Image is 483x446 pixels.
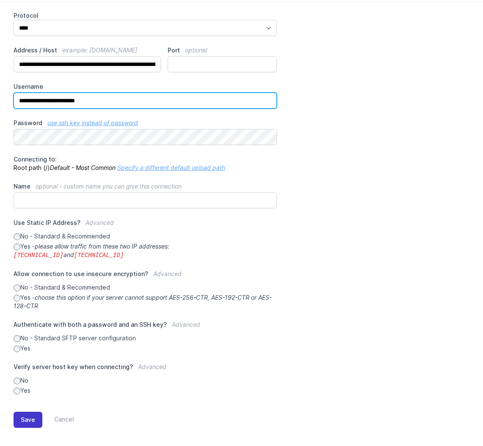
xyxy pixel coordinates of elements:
label: Address / Host [14,46,161,55]
label: Verify server host key when connecting? [14,363,277,376]
i: Default - Most Common [50,164,116,171]
label: Password [14,119,277,127]
label: Yes - [14,293,277,310]
label: No - Standard & Recommended [14,232,277,241]
a: use ssh key instead of password [47,119,138,126]
input: No - Standard & Recommended [14,285,20,291]
code: [TECHNICAL_ID] [74,252,124,259]
span: Advanced [172,321,200,328]
label: No [14,376,277,385]
label: Name [14,182,277,191]
label: No - Standard SFTP server configuration [14,334,277,342]
input: Yes -choose this option if your server cannot support AES-256-CTR, AES-192-CTR or AES-128-CTR [14,295,20,301]
iframe: Drift Widget Chat Controller [441,404,473,436]
label: Authenticate with both a password and an SSH key? [14,320,277,334]
input: No - Standard & Recommended [14,233,20,240]
label: Use Static IP Address? [14,219,277,232]
span: Connecting to: [14,156,57,163]
input: No [14,378,20,384]
input: No - Standard SFTP server configuration [14,335,20,342]
label: Protocol [14,11,277,20]
input: Yes [14,345,20,352]
a: Specify a different default upload path [117,164,225,171]
i: choose this option if your server cannot support AES-256-CTR, AES-192-CTR or AES-128-CTR [14,294,272,309]
p: Root path (/) [14,155,277,172]
a: Cancel [42,412,74,428]
label: Yes [14,386,277,395]
label: Yes - [14,242,277,260]
i: please allow traffic from these two IP addresses: and [14,243,169,258]
label: Yes [14,344,277,353]
label: Username [14,82,277,91]
label: Allow connection to use insecure encryption? [14,270,277,283]
span: Advanced [86,219,114,226]
code: [TECHNICAL_ID] [14,252,63,259]
label: No - Standard & Recommended [14,283,277,292]
span: optional [185,47,207,54]
input: Yes [14,388,20,394]
label: Port [168,46,276,55]
span: optional - custom name you can give this connection [36,183,182,190]
span: example: [DOMAIN_NAME] [62,47,137,54]
input: Yes -please allow traffic from these two IP addresses:[TECHNICAL_ID]and[TECHNICAL_ID] [14,244,20,250]
button: Save [14,412,42,428]
span: Advanced [138,363,166,370]
span: Advanced [153,270,182,277]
